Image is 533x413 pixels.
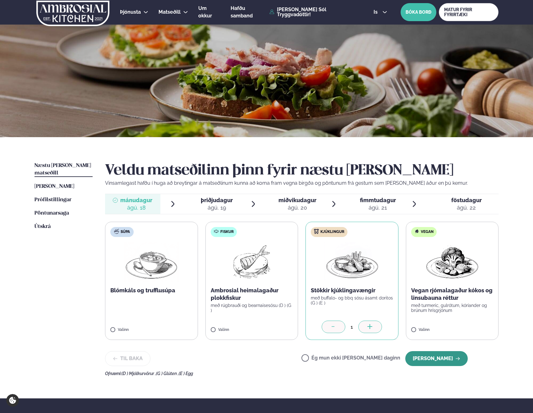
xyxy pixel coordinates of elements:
div: ágú. 20 [278,204,316,211]
button: BÓKA BORÐ [401,3,436,21]
p: með turmeric, gulrótum, kóríander og brúnum hrísgrjónum [411,303,494,313]
span: Súpa [121,230,130,234]
a: Um okkur [198,5,220,20]
a: Útskrá [34,223,51,230]
img: chicken.svg [314,229,319,234]
a: Cookie settings [6,394,19,407]
div: ágú. 19 [201,204,233,211]
p: Stökkir kjúklingavængir [311,287,393,294]
span: [PERSON_NAME] [34,184,74,189]
p: Ambrosial heimalagaður plokkfiskur [211,287,293,302]
span: Útskrá [34,224,51,229]
span: (D ) Mjólkurvörur , [122,371,156,376]
span: Fiskur [220,230,234,234]
span: Pöntunarsaga [34,211,69,216]
a: Þjónusta [120,8,141,16]
img: Vegan.svg [414,229,419,234]
span: Þjónusta [120,9,141,15]
img: logo [36,1,110,26]
img: fish.png [232,242,272,282]
span: (E ) Egg [179,371,193,376]
a: Hafðu samband [231,5,266,20]
a: [PERSON_NAME] Sól Tryggvadóttir! [269,7,359,17]
p: með buffalo- og bbq sósu ásamt doritos (G ) (E ) [311,295,393,305]
div: 1 [345,323,358,331]
span: miðvikudagur [278,197,316,203]
button: Til baka [105,351,150,366]
a: Matseðill [159,8,181,16]
span: (G ) Glúten , [156,371,179,376]
span: Prófílstillingar [34,197,71,202]
a: Prófílstillingar [34,196,71,204]
a: Pöntunarsaga [34,210,69,217]
span: mánudagur [120,197,152,203]
p: Blómkáls og trufflusúpa [110,287,193,294]
span: Vegan [421,230,434,234]
img: fish.svg [214,229,219,234]
button: is [369,10,392,15]
div: ágú. 22 [451,204,482,211]
p: með rúgbrauði og bearnaisesósu (D ) (G ) [211,303,293,313]
span: Um okkur [198,5,212,19]
img: Vegan.png [425,242,480,282]
a: [PERSON_NAME] [34,183,74,190]
span: þriðjudagur [201,197,233,203]
img: Soup.png [124,242,179,282]
span: Næstu [PERSON_NAME] matseðill [34,163,91,176]
span: Hafðu samband [231,5,253,19]
span: föstudagur [451,197,482,203]
button: [PERSON_NAME] [405,351,468,366]
div: ágú. 18 [120,204,152,211]
div: ágú. 21 [360,204,396,211]
span: fimmtudagur [360,197,396,203]
h2: Veldu matseðilinn þinn fyrir næstu [PERSON_NAME] [105,162,499,179]
img: Chicken-wings-legs.png [324,242,379,282]
img: soup.svg [114,229,119,234]
span: Kjúklingur [320,230,344,234]
div: Ofnæmi: [105,371,499,376]
a: Næstu [PERSON_NAME] matseðill [34,162,93,177]
p: Vinsamlegast hafðu í huga að breytingar á matseðlinum kunna að koma fram vegna birgða og pöntunum... [105,179,499,187]
span: is [374,10,379,15]
span: Matseðill [159,9,181,15]
p: Vegan rjómalagaður kókos og linsubauna réttur [411,287,494,302]
a: MATUR FYRIR FYRIRTÆKI [439,3,499,21]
